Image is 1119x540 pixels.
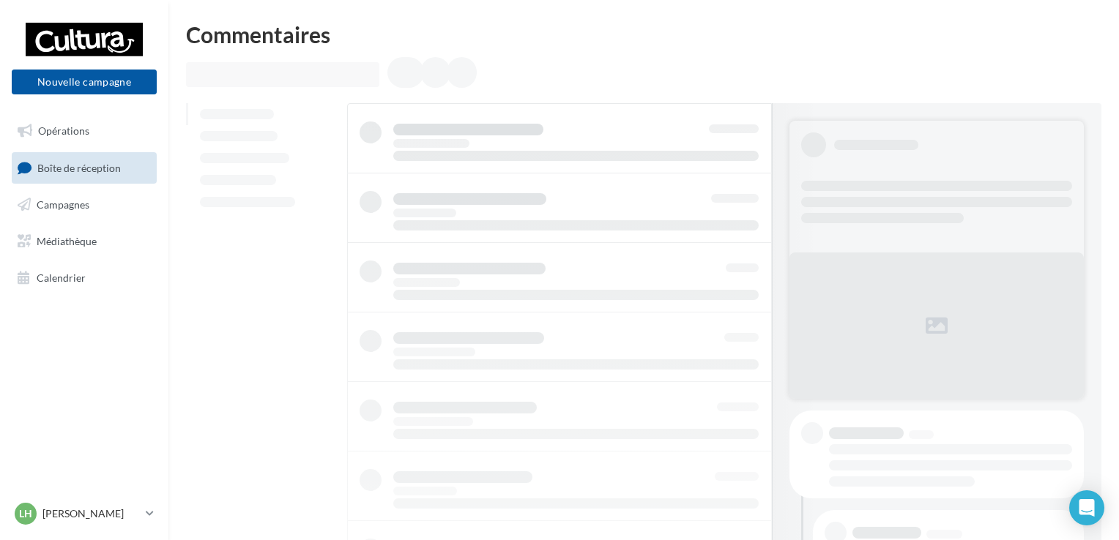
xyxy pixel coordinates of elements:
span: LH [19,506,32,521]
span: Campagnes [37,198,89,211]
span: Boîte de réception [37,161,121,173]
a: Campagnes [9,190,160,220]
a: Boîte de réception [9,152,160,184]
a: Calendrier [9,263,160,293]
span: Médiathèque [37,235,97,247]
a: Opérations [9,116,160,146]
a: LH [PERSON_NAME] [12,500,157,528]
a: Médiathèque [9,226,160,257]
div: Commentaires [186,23,1101,45]
span: Opérations [38,124,89,137]
p: [PERSON_NAME] [42,506,140,521]
button: Nouvelle campagne [12,70,157,94]
span: Calendrier [37,271,86,283]
div: Open Intercom Messenger [1069,490,1104,525]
